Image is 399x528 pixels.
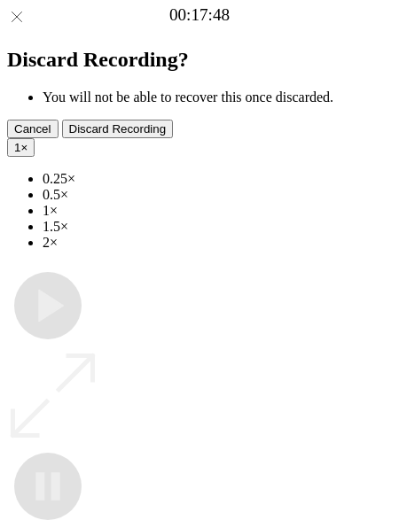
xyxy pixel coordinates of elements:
[62,120,174,138] button: Discard Recording
[43,187,392,203] li: 0.5×
[43,219,392,235] li: 1.5×
[7,48,392,72] h2: Discard Recording?
[43,171,392,187] li: 0.25×
[43,235,392,251] li: 2×
[43,89,392,105] li: You will not be able to recover this once discarded.
[14,141,20,154] span: 1
[43,203,392,219] li: 1×
[7,120,59,138] button: Cancel
[7,138,35,157] button: 1×
[169,5,230,25] a: 00:17:48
